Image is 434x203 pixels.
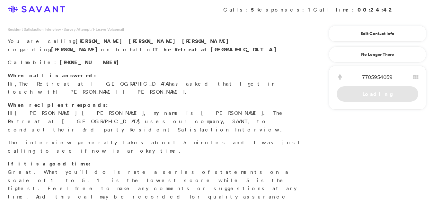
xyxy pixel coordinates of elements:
p: The interview generally takes about 5 minutes and I was just calling to see if now is an okay time. [8,139,304,155]
strong: When call is answered: [8,72,96,79]
strong: 5 [251,6,256,13]
span: [PERSON_NAME] [PERSON_NAME] [15,110,144,116]
strong: [PERSON_NAME] [51,46,101,53]
span: [PERSON_NAME] [182,38,232,45]
span: [PERSON_NAME] [PERSON_NAME] [75,38,179,45]
strong: 00:24:42 [358,6,394,13]
span: Resident Satisfaction Interview - Survey Attempt: 1 - Leave Voicemail [8,27,124,32]
span: [PERSON_NAME] [PERSON_NAME] [56,89,185,95]
span: The Retreat at [GEOGRAPHIC_DATA] [19,80,169,87]
strong: If it is a good time: [8,160,91,167]
span: mobile [24,59,54,65]
strong: 1 [308,6,313,13]
p: Hi, has asked that I get in touch with . [8,72,304,96]
a: Loading [337,86,418,102]
p: Hi , my name is [PERSON_NAME]. The Retreat at [GEOGRAPHIC_DATA] uses our company, SAVANT, to cond... [8,101,304,134]
strong: When recipient responds: [8,101,108,108]
a: Edit Contact Info [337,29,418,39]
p: Call : [8,58,304,67]
a: No Longer There [329,47,426,63]
strong: The Retreat at [GEOGRAPHIC_DATA] [155,46,280,53]
span: [PHONE_NUMBER] [60,59,122,66]
p: You are calling regarding on behalf of [8,37,304,54]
